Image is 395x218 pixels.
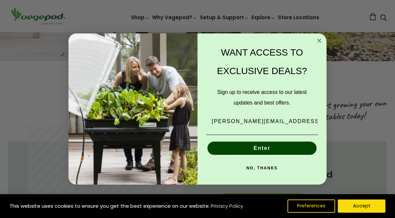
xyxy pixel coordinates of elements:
span: WANT ACCESS TO EXCLUSIVE DEALS? [217,47,307,76]
button: NO, THANKS [206,161,318,175]
input: Email [206,115,318,128]
button: Enter [207,142,317,155]
span: Sign up to receive access to our latest updates and best offers. [217,89,307,106]
button: Close dialog [315,37,323,45]
span: This website uses cookies to ensure you get the best experience on our website. [10,202,210,209]
button: Accept [338,199,385,213]
a: Privacy Policy (opens in a new tab) [210,200,244,212]
img: e9d03583-1bb1-490f-ad29-36751b3212ff.jpeg [68,33,198,185]
button: Preferences [287,199,335,213]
